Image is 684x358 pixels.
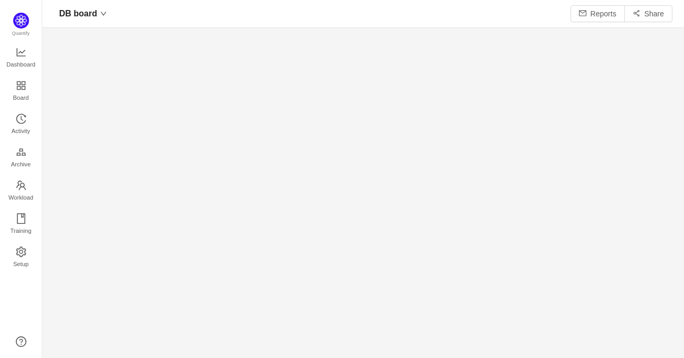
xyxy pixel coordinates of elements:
i: icon: book [16,213,26,224]
span: Dashboard [6,54,35,75]
span: Activity [12,120,30,142]
i: icon: down [100,11,107,17]
span: Archive [11,154,31,175]
span: Board [13,87,29,108]
a: Dashboard [16,48,26,69]
i: icon: appstore [16,80,26,91]
span: Workload [8,187,33,208]
a: Activity [16,114,26,135]
i: icon: team [16,180,26,191]
span: Quantify [12,31,30,36]
button: icon: mailReports [571,5,625,22]
i: icon: setting [16,247,26,257]
a: Board [16,81,26,102]
a: Training [16,214,26,235]
a: Setup [16,247,26,268]
a: Workload [16,181,26,202]
i: icon: line-chart [16,47,26,58]
i: icon: gold [16,147,26,157]
i: icon: history [16,114,26,124]
span: Training [10,220,31,241]
button: icon: share-altShare [624,5,672,22]
span: DB board [59,5,97,22]
img: Quantify [13,13,29,29]
span: Setup [13,253,28,275]
a: Archive [16,147,26,168]
a: icon: question-circle [16,336,26,347]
